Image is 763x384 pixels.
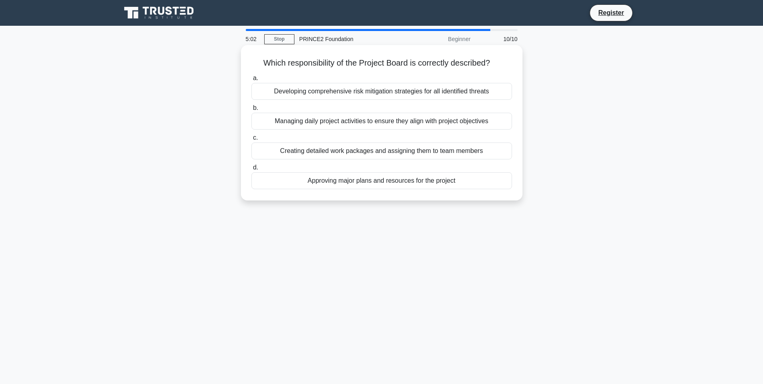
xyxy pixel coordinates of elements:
div: Beginner [405,31,475,47]
a: Stop [264,34,294,44]
span: b. [253,104,258,111]
div: Approving major plans and resources for the project [251,172,512,189]
div: 10/10 [475,31,522,47]
h5: Which responsibility of the Project Board is correctly described? [251,58,513,68]
span: a. [253,74,258,81]
span: c. [253,134,258,141]
div: Managing daily project activities to ensure they align with project objectives [251,113,512,130]
div: Creating detailed work packages and assigning them to team members [251,142,512,159]
a: Register [593,8,629,18]
div: Developing comprehensive risk mitigation strategies for all identified threats [251,83,512,100]
span: d. [253,164,258,171]
div: PRINCE2 Foundation [294,31,405,47]
div: 5:02 [241,31,264,47]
